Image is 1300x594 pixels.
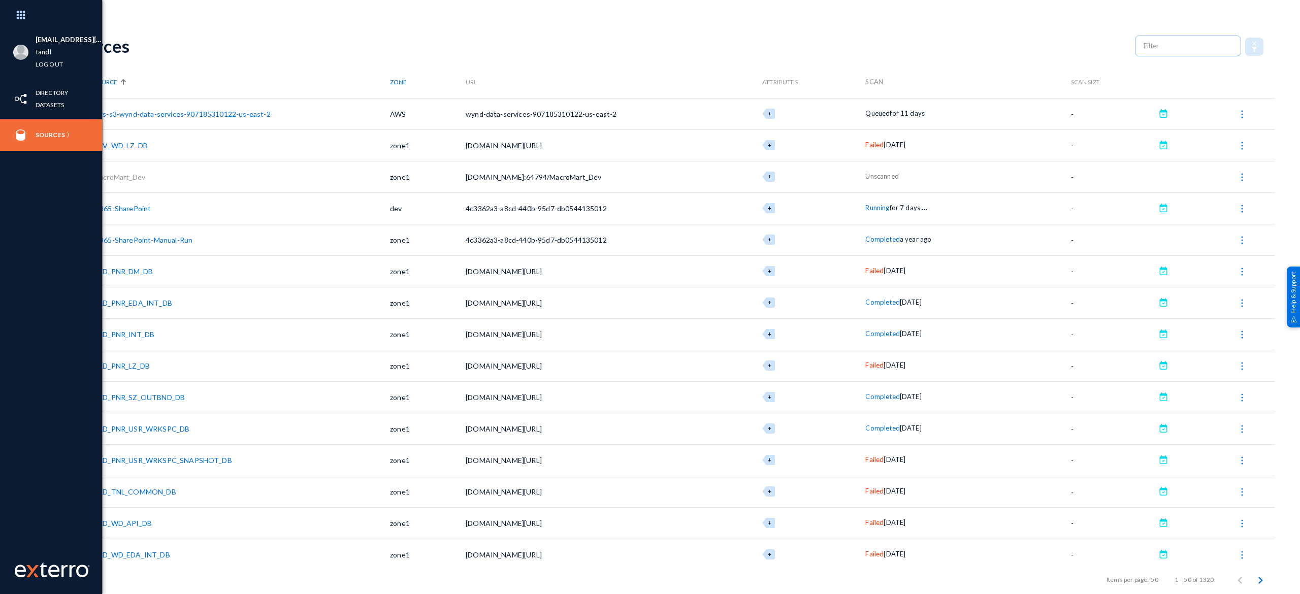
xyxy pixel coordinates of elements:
span: Source [93,78,117,86]
span: wynd-data-services-907185310122-us-east-2 [466,110,617,118]
span: for 7 days [890,204,921,212]
img: icon-sources.svg [13,127,28,143]
td: zone1 [390,507,466,539]
span: Completed [865,298,899,306]
span: [DATE] [900,329,922,338]
img: app launcher [6,4,36,26]
span: Failed [865,361,884,369]
span: + [768,110,771,117]
span: [DOMAIN_NAME][URL] [466,393,542,402]
a: tandl [36,46,51,58]
a: PRD_WD_EDA_INT_DB [93,550,170,559]
td: - [1071,255,1156,287]
div: Help & Support [1287,267,1300,327]
span: [DATE] [884,267,905,275]
a: PRD_PNR_DM_DB [93,267,153,276]
a: PRD_PNR_USR_WRKSPC_SNAPSHOT_DB [93,456,232,465]
div: Zone [390,78,466,86]
span: + [768,425,771,432]
td: - [1071,318,1156,350]
td: - [1071,350,1156,381]
span: [DATE] [884,518,905,526]
span: [DATE] [900,392,922,401]
span: Failed [865,550,884,558]
img: icon-more.svg [1237,518,1247,529]
a: O365-SharePoint [93,204,151,213]
span: 4c3362a3-a8cd-440b-95d7-db0544135012 [466,204,607,213]
span: + [768,205,771,211]
span: Completed [865,392,899,401]
span: [DOMAIN_NAME][URL] [466,487,542,496]
span: Scan Size [1071,78,1100,86]
img: help_support.svg [1290,316,1297,322]
td: zone1 [390,129,466,161]
span: [DOMAIN_NAME][URL] [466,267,542,276]
span: Completed [865,235,899,243]
span: . [921,200,923,212]
span: + [768,362,771,369]
td: - [1071,507,1156,539]
div: Sources [67,36,1125,56]
img: icon-more.svg [1237,455,1247,466]
li: [EMAIL_ADDRESS][DOMAIN_NAME] [36,34,102,46]
a: Sources [36,129,65,141]
a: PRD_PNR_LZ_DB [93,361,150,370]
a: Log out [36,58,63,70]
td: dev [390,192,466,224]
img: icon-more.svg [1237,361,1247,371]
span: + [768,519,771,526]
a: O365-SharePoint-Manual-Run [93,236,192,244]
img: exterro-logo.svg [26,565,39,577]
a: PRD_TNL_COMMON_DB [93,487,176,496]
span: URL [466,78,477,86]
td: - [1071,413,1156,444]
span: + [768,551,771,557]
span: [DOMAIN_NAME][URL] [466,299,542,307]
td: - [1071,98,1156,129]
span: + [768,393,771,400]
span: a year ago [900,235,932,243]
td: - [1071,476,1156,507]
img: icon-more.svg [1237,298,1247,308]
td: zone1 [390,539,466,570]
img: icon-more.svg [1237,329,1247,340]
span: Attributes [762,78,798,86]
td: zone1 [390,413,466,444]
span: + [768,268,771,274]
td: - [1071,224,1156,255]
td: zone1 [390,444,466,476]
span: Running [865,204,889,212]
img: icon-more.svg [1237,109,1247,119]
a: PRD_PNR_SZ_OUTBND_DB [93,393,185,402]
img: icon-more.svg [1237,424,1247,434]
span: [DATE] [884,487,905,495]
img: icon-more.svg [1237,487,1247,497]
td: AWS [390,98,466,129]
span: [DOMAIN_NAME][URL] [466,361,542,370]
td: zone1 [390,255,466,287]
span: Queued [865,109,890,117]
span: + [768,299,771,306]
div: 50 [1151,575,1158,584]
span: Failed [865,487,884,495]
img: icon-more.svg [1237,141,1247,151]
img: exterro-work-mark.svg [15,562,90,577]
td: zone1 [390,161,466,192]
a: MacroMart_Dev [93,173,145,181]
span: [DATE] [884,455,905,464]
input: Filter [1144,38,1233,53]
span: 4c3362a3-a8cd-440b-95d7-db0544135012 [466,236,607,244]
span: Scan [865,78,883,86]
span: Zone [390,78,407,86]
a: PRD_WD_API_DB [93,519,152,527]
div: 1 – 50 of 1320 [1175,575,1214,584]
img: icon-more.svg [1237,172,1247,182]
span: + [768,142,771,148]
img: blank-profile-picture.png [13,45,28,60]
span: [DOMAIN_NAME][URL] [466,456,542,465]
span: + [768,236,771,243]
span: Failed [865,518,884,526]
td: - [1071,444,1156,476]
a: PRD_PNR_INT_DB [93,330,154,339]
td: - [1071,287,1156,318]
